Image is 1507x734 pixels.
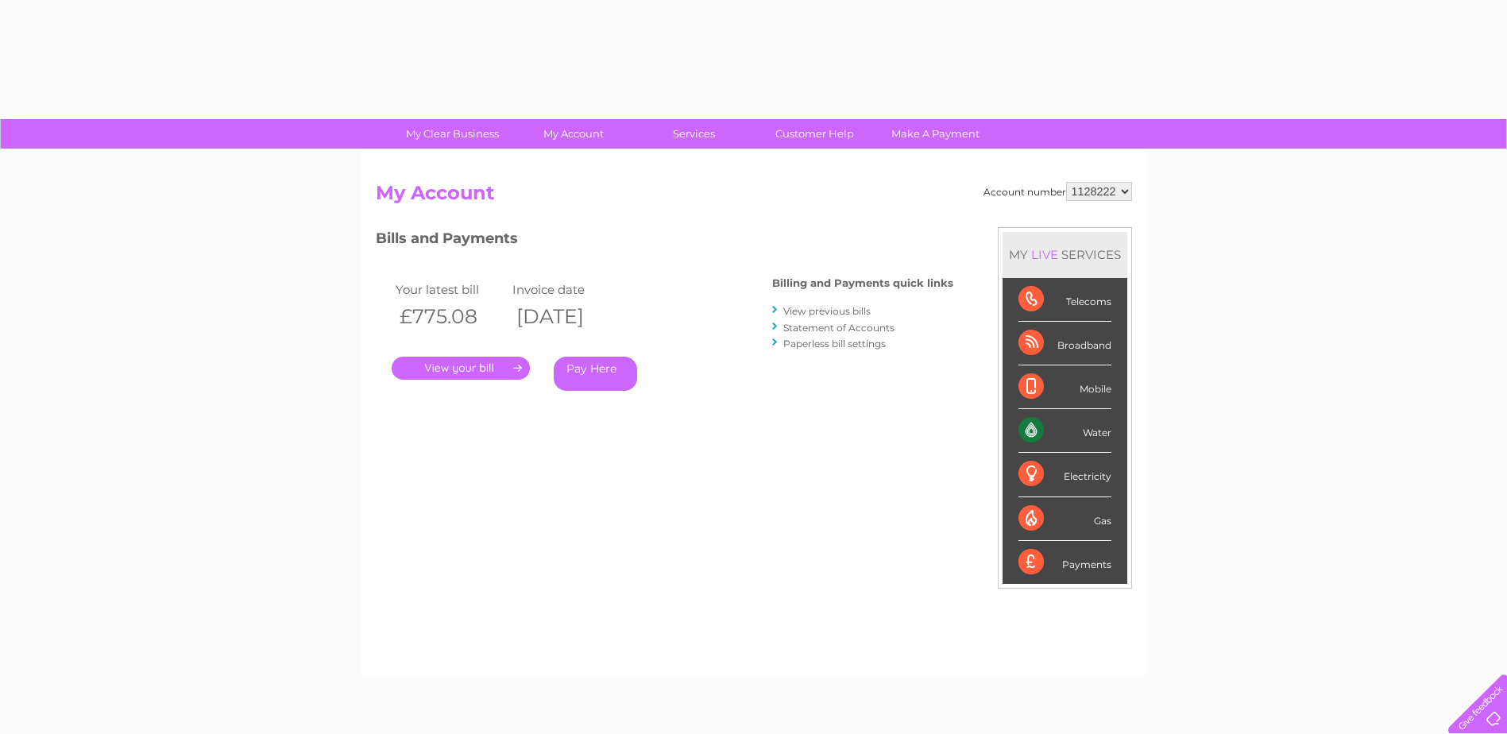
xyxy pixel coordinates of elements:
[508,119,639,149] a: My Account
[387,119,518,149] a: My Clear Business
[376,227,953,255] h3: Bills and Payments
[783,305,871,317] a: View previous bills
[508,279,626,300] td: Invoice date
[392,300,509,333] th: £775.08
[1028,247,1061,262] div: LIVE
[1018,497,1111,541] div: Gas
[1018,409,1111,453] div: Water
[1018,322,1111,365] div: Broadband
[783,338,886,350] a: Paperless bill settings
[783,322,895,334] a: Statement of Accounts
[983,182,1132,201] div: Account number
[1018,365,1111,409] div: Mobile
[1018,541,1111,584] div: Payments
[870,119,1001,149] a: Make A Payment
[392,279,509,300] td: Your latest bill
[1018,453,1111,496] div: Electricity
[772,277,953,289] h4: Billing and Payments quick links
[1018,278,1111,322] div: Telecoms
[376,182,1132,212] h2: My Account
[508,300,626,333] th: [DATE]
[628,119,759,149] a: Services
[392,357,530,380] a: .
[554,357,637,391] a: Pay Here
[749,119,880,149] a: Customer Help
[1003,232,1127,277] div: MY SERVICES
